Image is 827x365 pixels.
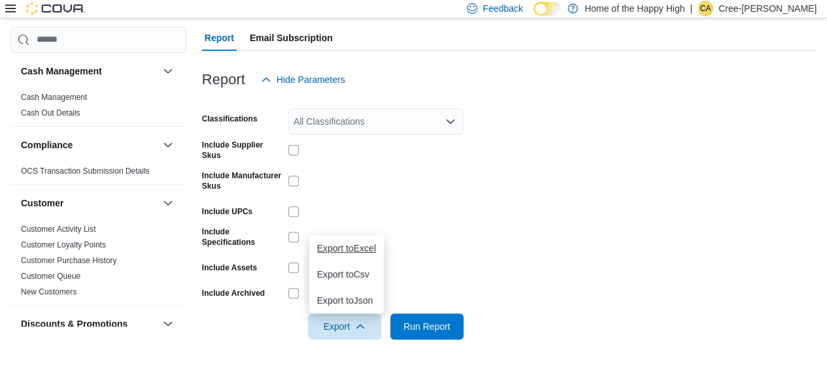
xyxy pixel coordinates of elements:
[308,313,381,340] button: Export
[21,167,150,176] a: OCS Transaction Submission Details
[21,287,76,296] a: New Customers
[21,197,63,210] h3: Customer
[160,195,176,211] button: Customer
[21,287,76,297] span: New Customers
[309,287,384,313] button: Export toJson
[160,137,176,153] button: Compliance
[205,25,234,51] span: Report
[21,317,158,330] button: Discounts & Promotions
[445,116,456,127] button: Open list of options
[202,170,283,191] label: Include Manufacturer Skus
[584,1,684,16] p: Home of the Happy High
[21,65,158,78] button: Cash Management
[718,1,817,16] p: Cree-[PERSON_NAME]
[21,255,117,266] span: Customer Purchase History
[21,240,106,249] a: Customer Loyalty Points
[277,73,345,86] span: Hide Parameters
[482,2,522,15] span: Feedback
[256,67,350,93] button: Hide Parameters
[26,2,85,15] img: Cova
[202,288,265,298] label: Include Archived
[317,243,376,253] span: Export to Excel
[21,92,87,103] span: Cash Management
[10,163,186,184] div: Compliance
[690,1,692,16] p: |
[202,262,257,273] label: Include Assets
[202,140,283,161] label: Include Supplier Skus
[21,240,106,250] span: Customer Loyalty Points
[21,197,158,210] button: Customer
[403,320,450,333] span: Run Report
[317,269,376,279] span: Export to Csv
[10,89,186,126] div: Cash Management
[21,271,80,281] span: Customer Queue
[202,72,245,87] h3: Report
[21,108,80,118] a: Cash Out Details
[10,221,186,305] div: Customer
[21,93,87,102] a: Cash Management
[202,227,283,247] label: Include Specifications
[21,225,96,234] a: Customer Activity List
[317,295,376,306] span: Export to Json
[533,2,561,16] input: Dark Mode
[21,138,158,151] button: Compliance
[390,313,464,340] button: Run Report
[698,1,713,16] div: Cree-Ann Perrin
[21,65,102,78] h3: Cash Management
[202,114,258,124] label: Classifications
[21,224,96,234] span: Customer Activity List
[21,256,117,265] a: Customer Purchase History
[202,206,252,217] label: Include UPCs
[316,313,373,340] span: Export
[160,316,176,332] button: Discounts & Promotions
[21,317,127,330] h3: Discounts & Promotions
[21,138,73,151] h3: Compliance
[700,1,711,16] span: CA
[309,235,384,261] button: Export toExcel
[160,63,176,79] button: Cash Management
[21,166,150,176] span: OCS Transaction Submission Details
[309,261,384,287] button: Export toCsv
[250,25,333,51] span: Email Subscription
[21,272,80,281] a: Customer Queue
